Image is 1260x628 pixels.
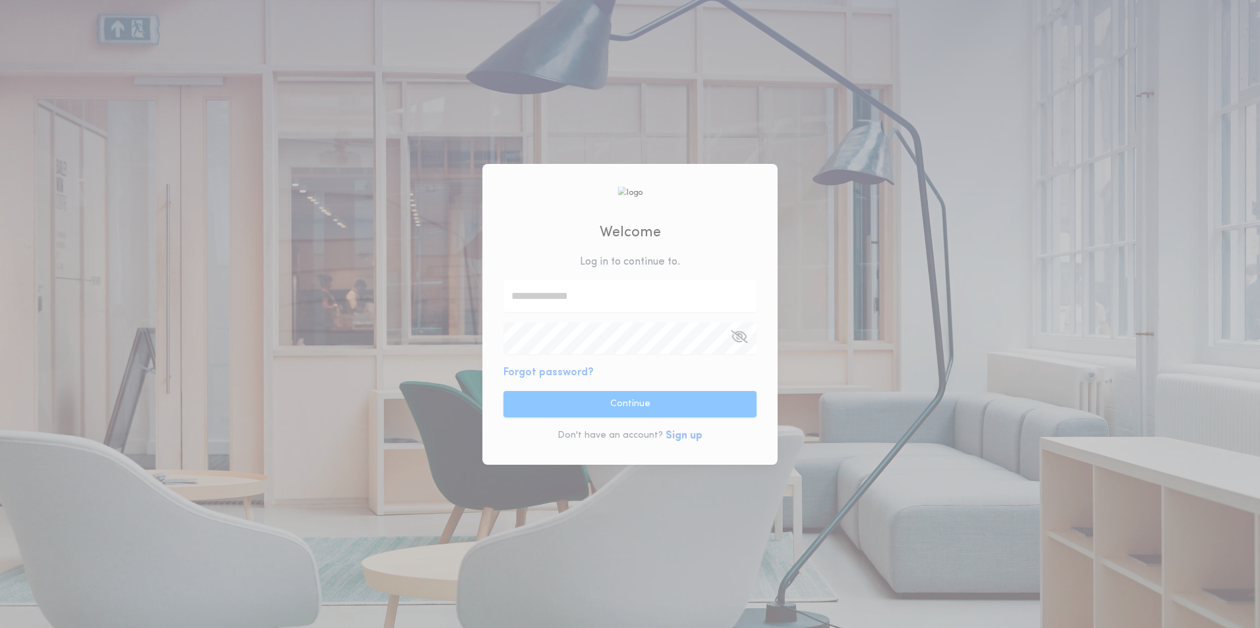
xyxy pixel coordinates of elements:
p: Don't have an account? [558,429,663,442]
button: Forgot password? [503,365,594,380]
button: Continue [503,391,757,417]
p: Log in to continue to . [580,254,680,270]
h2: Welcome [600,222,661,244]
button: Sign up [666,428,702,444]
img: logo [617,186,643,199]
